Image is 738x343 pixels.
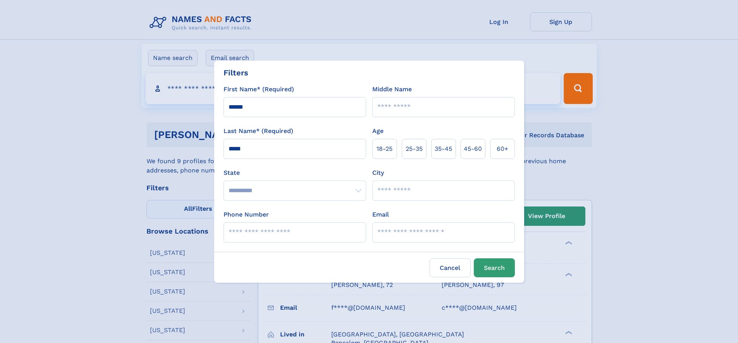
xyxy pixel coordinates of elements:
[474,258,515,277] button: Search
[377,144,392,154] span: 18‑25
[372,168,384,177] label: City
[435,144,452,154] span: 35‑45
[497,144,508,154] span: 60+
[224,210,269,219] label: Phone Number
[224,168,366,177] label: State
[224,85,294,94] label: First Name* (Required)
[464,144,482,154] span: 45‑60
[372,210,389,219] label: Email
[224,126,293,136] label: Last Name* (Required)
[406,144,423,154] span: 25‑35
[224,67,248,78] div: Filters
[372,85,412,94] label: Middle Name
[372,126,384,136] label: Age
[430,258,471,277] label: Cancel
